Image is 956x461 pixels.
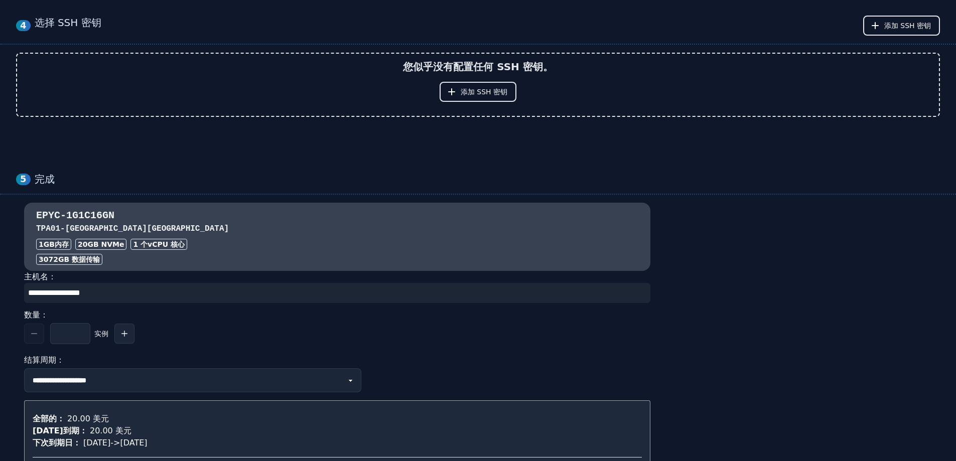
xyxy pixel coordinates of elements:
[33,414,65,423] font: 全部的：
[24,272,56,281] font: 主机名：
[60,224,65,233] font: -
[133,240,148,248] font: 1 个
[87,240,124,248] font: GB NVMe
[461,88,507,96] font: 添加 SSH 密钥
[884,22,931,30] font: 添加 SSH 密钥
[58,255,100,263] font: GB 数据传输
[24,355,64,365] font: 结算周期：
[36,224,60,233] font: TPA01
[90,426,131,435] font: 20.00 美元
[33,426,87,435] font: [DATE]到期：
[55,240,69,248] font: 内存
[78,240,87,248] font: 20
[440,82,516,102] button: 添加 SSH 密钥
[20,20,27,31] font: 4
[94,330,108,338] font: 实例
[148,240,185,248] font: vCPU 核心
[33,438,81,447] font: 下次到期日：
[39,240,55,248] font: 1GB
[24,310,48,320] font: 数量：
[83,438,110,447] font: [DATE]
[35,173,55,185] font: 完成
[35,17,101,29] font: 选择 SSH 密钥
[20,174,27,184] font: 5
[120,438,147,447] font: [DATE]
[403,61,553,73] font: 您似乎没有配置任何 SSH 密钥。
[863,16,940,36] button: 添加 SSH 密钥
[65,224,229,233] font: [GEOGRAPHIC_DATA][GEOGRAPHIC_DATA]
[36,210,114,221] font: EPYC-1G1C16GN
[67,414,109,423] font: 20.00 美元
[110,438,120,447] font: ->
[39,255,58,263] font: 3072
